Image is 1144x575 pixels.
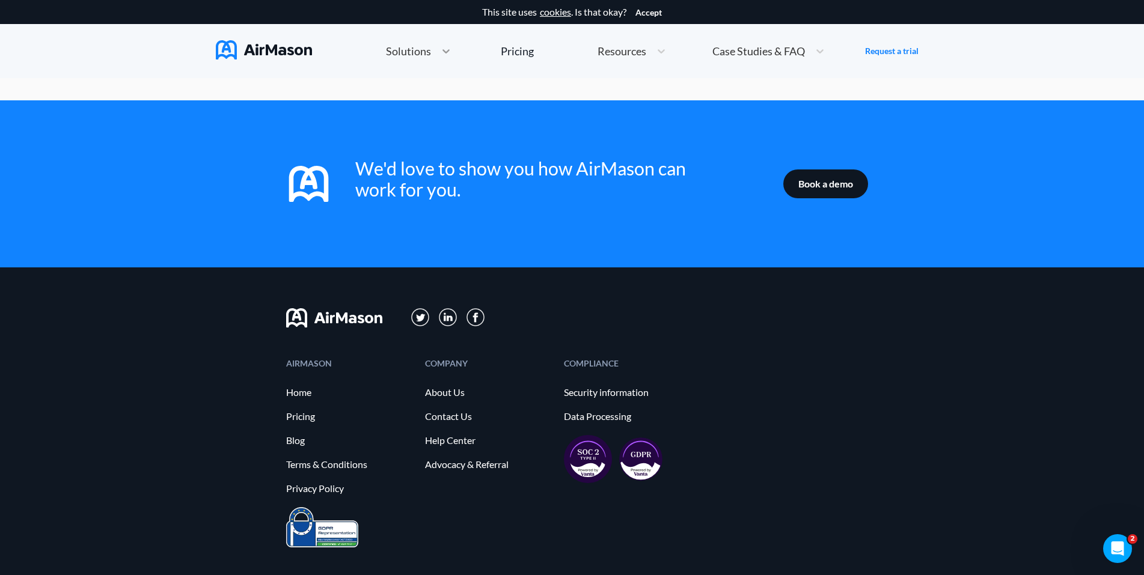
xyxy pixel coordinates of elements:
[425,359,552,367] div: COMPANY
[501,46,534,56] div: Pricing
[564,359,691,367] div: COMPLIANCE
[386,46,431,56] span: Solutions
[540,7,571,17] a: cookies
[425,459,552,470] a: Advocacy & Referral
[712,46,805,56] span: Case Studies & FAQ
[598,46,646,56] span: Resources
[865,45,919,57] a: Request a trial
[355,158,687,200] div: We'd love to show you how AirMason can work for you.
[286,459,413,470] a: Terms & Conditions
[564,435,612,483] img: soc2-17851990f8204ed92eb8cdb2d5e8da73.svg
[564,387,691,398] a: Security information
[286,435,413,446] a: Blog
[783,169,858,198] a: Book a demo
[216,40,312,59] img: AirMason Logo
[635,8,662,17] button: Accept cookies
[286,411,413,422] a: Pricing
[466,308,485,326] img: svg+xml;base64,PD94bWwgdmVyc2lvbj0iMS4wIiBlbmNvZGluZz0iVVRGLTgiPz4KPHN2ZyB3aWR0aD0iMzBweCIgaGVpZ2...
[1103,534,1132,563] iframe: Intercom live chat
[286,359,413,367] div: AIRMASON
[619,437,662,481] img: gdpr-98ea35551734e2af8fd9405dbdaf8c18.svg
[1128,534,1137,544] span: 2
[286,483,413,494] a: Privacy Policy
[425,387,552,398] a: About Us
[286,308,382,327] img: svg+xml;base64,PHN2ZyB3aWR0aD0iMTYwIiBoZWlnaHQ9IjMyIiB2aWV3Qm94PSIwIDAgMTYwIDMyIiBmaWxsPSJub25lIi...
[286,507,358,547] img: prighter-certificate-eu-7c0b0bead1821e86115914626e15d079.png
[286,387,413,398] a: Home
[783,169,868,198] button: Book a demo
[425,435,552,446] a: Help Center
[439,308,457,327] img: svg+xml;base64,PD94bWwgdmVyc2lvbj0iMS4wIiBlbmNvZGluZz0iVVRGLTgiPz4KPHN2ZyB3aWR0aD0iMzFweCIgaGVpZ2...
[411,308,430,327] img: svg+xml;base64,PD94bWwgdmVyc2lvbj0iMS4wIiBlbmNvZGluZz0iVVRGLTgiPz4KPHN2ZyB3aWR0aD0iMzFweCIgaGVpZ2...
[564,411,691,422] a: Data Processing
[501,40,534,62] a: Pricing
[425,411,552,422] a: Contact Us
